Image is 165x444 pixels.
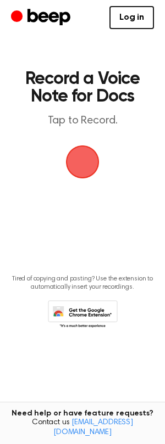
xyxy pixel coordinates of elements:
img: Beep Logo [66,145,99,178]
p: Tap to Record. [20,114,145,128]
span: Contact us [7,418,158,437]
a: Log in [109,6,154,29]
h1: Record a Voice Note for Docs [20,70,145,105]
a: [EMAIL_ADDRESS][DOMAIN_NAME] [53,419,133,436]
a: Beep [11,7,73,29]
p: Tired of copying and pasting? Use the extension to automatically insert your recordings. [9,275,156,291]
